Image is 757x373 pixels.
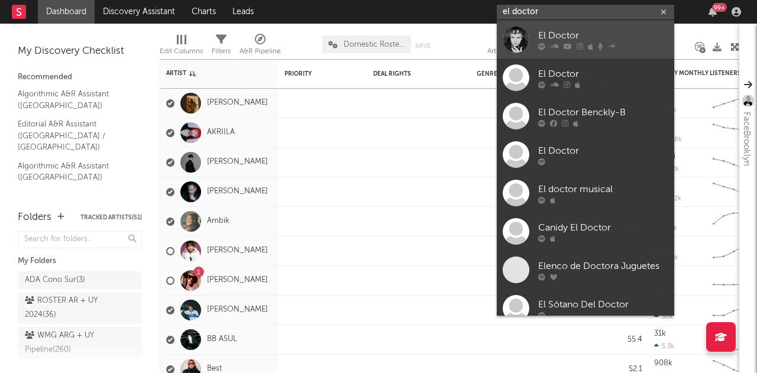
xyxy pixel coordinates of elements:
div: 30k [654,313,673,320]
div: 55.4 [595,333,642,347]
button: Tracked Artists(51) [80,215,142,220]
a: Canidy El Doctor [497,212,674,251]
div: Artist (Artist) [487,30,525,64]
div: Edit Columns [160,44,203,59]
a: [PERSON_NAME] [207,157,268,167]
span: Domestic Roster Review - Priority [344,41,405,48]
a: Elenco de Doctora Juguetes [497,251,674,289]
div: Priority [284,70,332,77]
div: A&R Pipeline [240,30,281,64]
a: El Doctor [497,135,674,174]
a: ADA Cono Sur(3) [18,271,142,289]
div: El Doctor [538,67,668,81]
div: ADA Cono Sur ( 3 ) [25,273,85,287]
input: Search for artists [497,5,674,20]
div: El doctor musical [538,182,668,196]
input: Search for folders... [18,231,142,248]
div: Spotify Monthly Listeners [654,70,743,77]
a: ROSTER AR + UY 2024(36) [18,292,142,324]
div: 5.3k [654,342,674,350]
div: My Folders [18,254,142,268]
a: AKRIILA [207,128,235,138]
div: 31k [654,330,666,338]
div: El Doctor [538,28,668,43]
div: Recommended [18,70,142,85]
div: El Doctor [538,144,668,158]
a: Editorial A&R Assistant ([GEOGRAPHIC_DATA] / [GEOGRAPHIC_DATA]) [18,118,130,154]
div: Filters [212,44,231,59]
div: Artist (Artist) [487,44,525,59]
a: [PERSON_NAME] [207,305,268,315]
div: El Doctor Benckly-B [538,105,668,119]
div: Folders [18,210,51,225]
div: WMG ARG + UY Pipeline ( 260 ) [25,329,108,357]
a: BB ASUL [207,335,237,345]
a: El Doctor [497,20,674,59]
div: 908k [654,359,672,367]
a: Ambik [207,216,229,226]
a: Algorithmic A&R Assistant ([GEOGRAPHIC_DATA]) [18,87,130,112]
div: Canidy El Doctor [538,220,668,235]
a: El Doctor Benckly-B [497,97,674,135]
div: Elenco de Doctora Juguetes [538,259,668,273]
div: Genres [477,70,554,77]
a: El Doctor [497,59,674,97]
a: [PERSON_NAME] [207,246,268,256]
div: FaceBrooklyn [739,112,753,166]
a: [PERSON_NAME] [207,98,268,108]
div: 99 + [712,3,727,12]
div: A&R Pipeline [240,44,281,59]
div: Filters [212,30,231,64]
a: [PERSON_NAME] [207,187,268,197]
a: El doctor musical [497,174,674,212]
button: 99+ [709,7,717,17]
a: [PERSON_NAME] [207,275,268,286]
div: El Sótano Del Doctor [538,297,668,312]
a: Algorithmic A&R Assistant ([GEOGRAPHIC_DATA]) [18,160,130,184]
div: Deal Rights [373,70,435,77]
div: ROSTER AR + UY 2024 ( 36 ) [25,294,108,322]
div: My Discovery Checklist [18,44,142,59]
a: El Sótano Del Doctor [497,289,674,327]
button: Save [415,43,431,49]
div: Artist [166,70,255,77]
a: WMG ARG + UY Pipeline(260) [18,327,142,359]
div: Edit Columns [160,30,203,64]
